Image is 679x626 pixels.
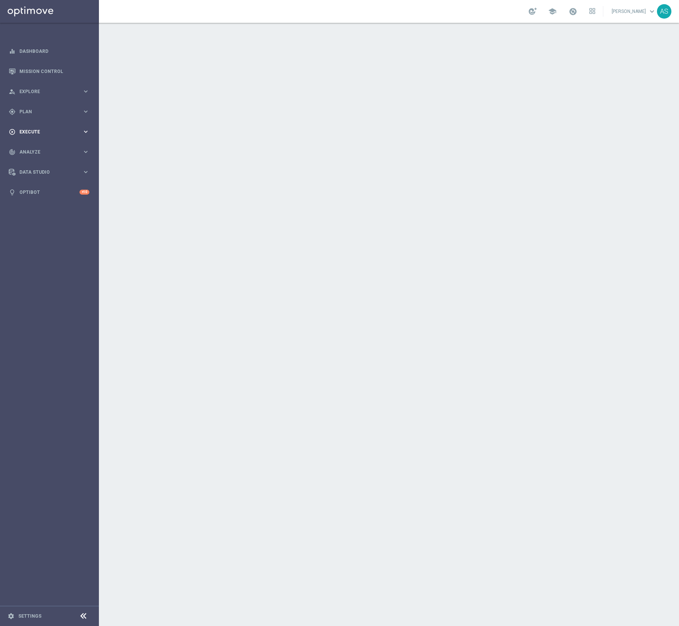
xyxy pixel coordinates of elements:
button: lightbulb Optibot +10 [8,189,90,195]
i: settings [8,613,14,620]
a: [PERSON_NAME]keyboard_arrow_down [611,6,657,17]
button: track_changes Analyze keyboard_arrow_right [8,149,90,155]
i: track_changes [9,149,16,155]
span: Explore [19,89,82,94]
i: keyboard_arrow_right [82,108,89,115]
a: Optibot [19,182,80,202]
span: school [548,7,557,16]
button: equalizer Dashboard [8,48,90,54]
i: lightbulb [9,189,16,196]
div: Dashboard [9,41,89,61]
div: +10 [80,190,89,195]
span: keyboard_arrow_down [648,7,656,16]
div: Data Studio [9,169,82,176]
i: keyboard_arrow_right [82,88,89,95]
i: gps_fixed [9,108,16,115]
i: keyboard_arrow_right [82,168,89,176]
div: Execute [9,128,82,135]
i: keyboard_arrow_right [82,148,89,155]
a: Settings [18,614,41,618]
span: Data Studio [19,170,82,174]
button: gps_fixed Plan keyboard_arrow_right [8,109,90,115]
i: play_circle_outline [9,128,16,135]
div: Explore [9,88,82,95]
button: Mission Control [8,68,90,74]
i: keyboard_arrow_right [82,128,89,135]
a: Mission Control [19,61,89,81]
span: Plan [19,109,82,114]
span: Execute [19,130,82,134]
span: Analyze [19,150,82,154]
button: Data Studio keyboard_arrow_right [8,169,90,175]
button: person_search Explore keyboard_arrow_right [8,89,90,95]
button: play_circle_outline Execute keyboard_arrow_right [8,129,90,135]
div: Optibot [9,182,89,202]
i: person_search [9,88,16,95]
div: Mission Control [9,61,89,81]
i: equalizer [9,48,16,55]
div: Plan [9,108,82,115]
div: AS [657,4,671,19]
a: Dashboard [19,41,89,61]
div: Analyze [9,149,82,155]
